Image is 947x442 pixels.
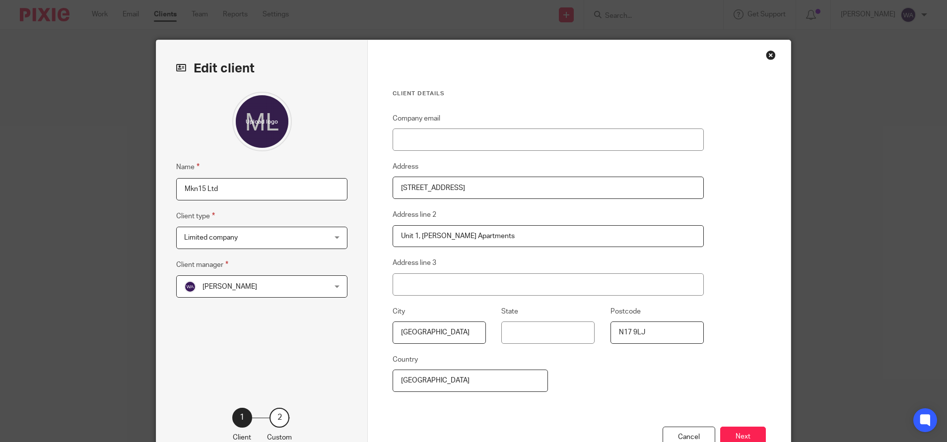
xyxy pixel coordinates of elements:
[176,161,200,173] label: Name
[184,281,196,293] img: svg%3E
[393,210,436,220] label: Address line 2
[393,355,418,365] label: Country
[184,234,238,241] span: Limited company
[501,307,518,316] label: State
[393,307,405,316] label: City
[393,114,440,124] label: Company email
[393,90,704,98] h3: Client details
[766,50,776,60] div: Close this dialog window
[176,60,347,77] h2: Edit client
[176,210,215,222] label: Client type
[393,162,418,172] label: Address
[203,283,257,290] span: [PERSON_NAME]
[232,408,252,428] div: 1
[610,307,641,316] label: Postcode
[270,408,289,428] div: 2
[393,258,436,268] label: Address line 3
[176,259,228,270] label: Client manager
